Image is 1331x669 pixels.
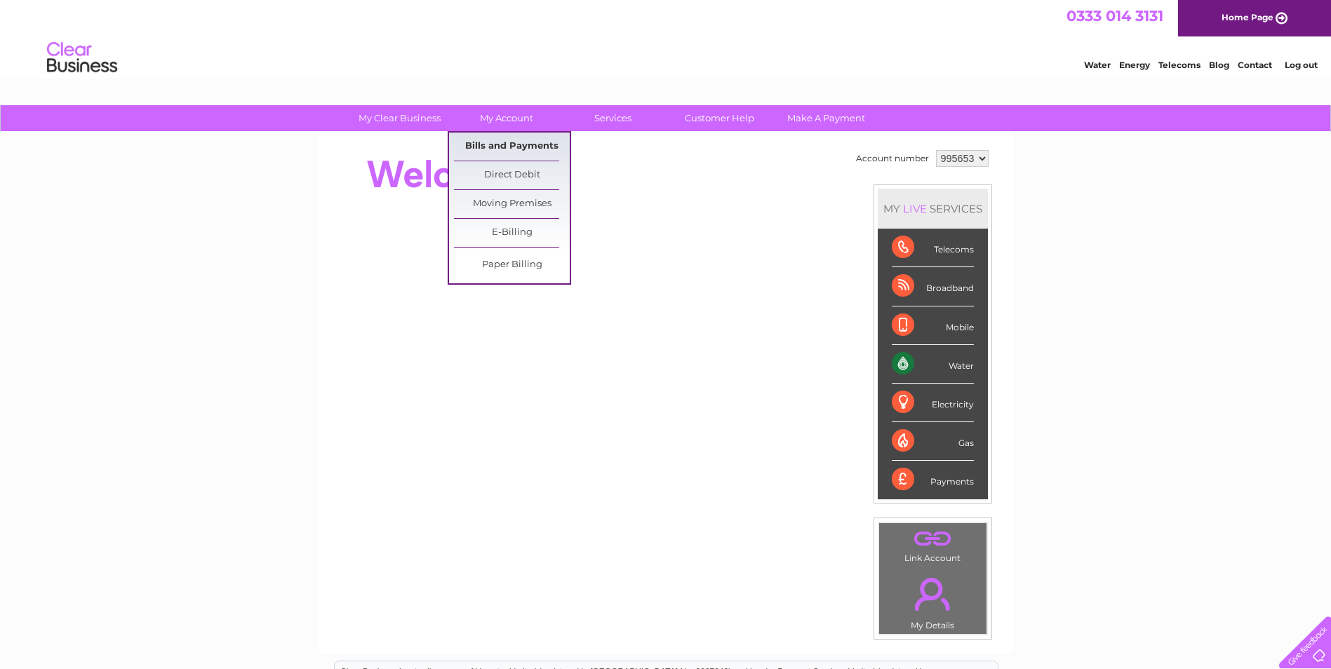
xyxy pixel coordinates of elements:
[900,202,930,215] div: LIVE
[878,566,987,635] td: My Details
[883,569,983,619] a: .
[1238,60,1272,70] a: Contact
[448,105,564,131] a: My Account
[555,105,671,131] a: Services
[878,189,988,229] div: MY SERVICES
[892,461,974,499] div: Payments
[454,161,570,189] a: Direct Debit
[852,147,932,170] td: Account number
[883,527,983,551] a: .
[1209,60,1229,70] a: Blog
[878,522,987,567] td: Link Account
[454,251,570,279] a: Paper Billing
[1066,7,1163,25] a: 0333 014 3131
[342,105,457,131] a: My Clear Business
[892,306,974,345] div: Mobile
[892,384,974,422] div: Electricity
[454,133,570,161] a: Bills and Payments
[662,105,777,131] a: Customer Help
[768,105,884,131] a: Make A Payment
[892,229,974,267] div: Telecoms
[1119,60,1150,70] a: Energy
[1158,60,1200,70] a: Telecoms
[46,36,118,79] img: logo.png
[892,267,974,306] div: Broadband
[892,345,974,384] div: Water
[1084,60,1111,70] a: Water
[335,8,998,68] div: Clear Business is a trading name of Verastar Limited (registered in [GEOGRAPHIC_DATA] No. 3667643...
[454,219,570,247] a: E-Billing
[1285,60,1318,70] a: Log out
[454,190,570,218] a: Moving Premises
[892,422,974,461] div: Gas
